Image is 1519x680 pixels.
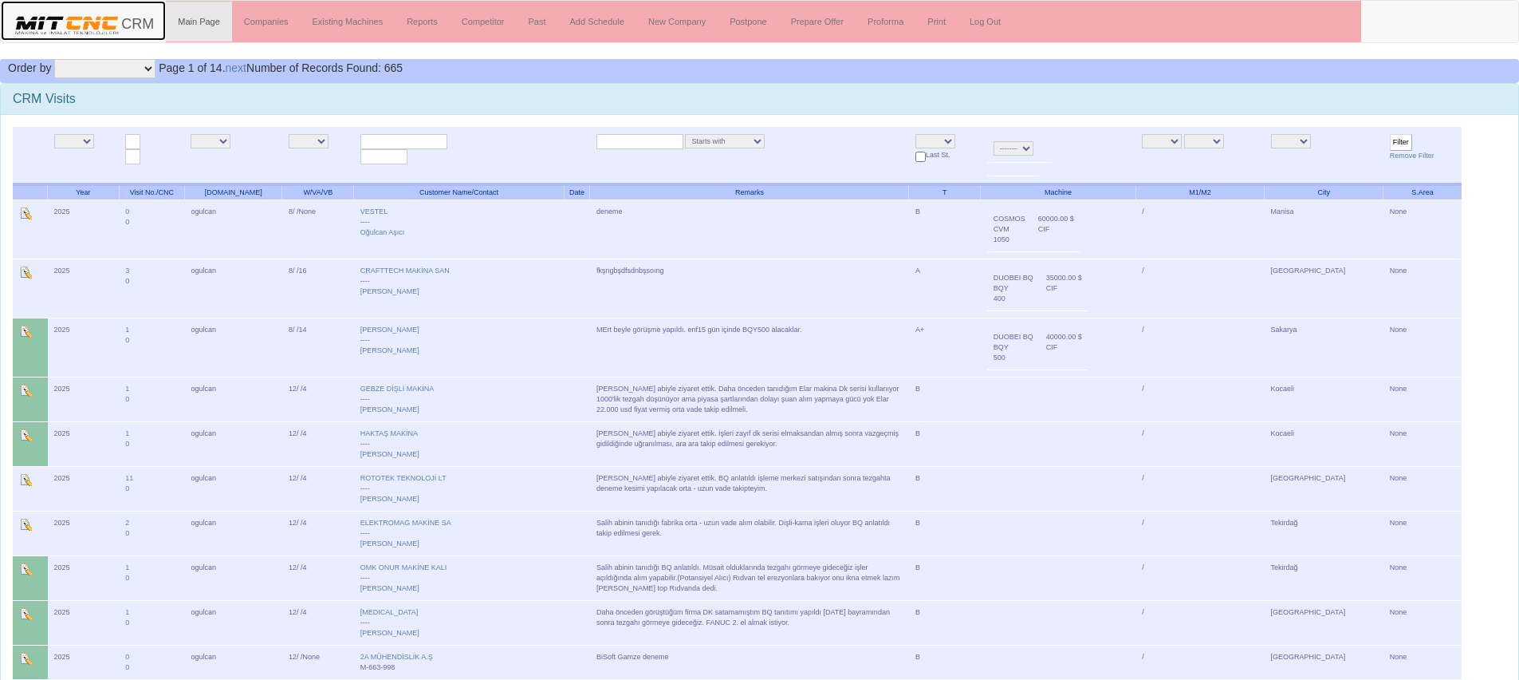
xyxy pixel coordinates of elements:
a: Remove Filter [1390,152,1434,160]
td: 2025 [48,511,120,555]
a: 1 [125,429,129,437]
a: 0 [125,529,129,537]
a: [PERSON_NAME] [360,540,419,548]
td: [PERSON_NAME] abiyle ziyaret ettik. İşleri zayıf dk serisi elmaksandan almış sonra vazgeçmiş gidi... [590,421,909,466]
th: S.Area [1383,184,1462,200]
td: None [1383,645,1462,679]
td: B [909,200,981,259]
h3: CRM Visits [13,92,1506,106]
img: Edit [19,266,32,279]
a: 0 [125,663,129,671]
td: None [1383,259,1462,318]
td: [GEOGRAPHIC_DATA] [1265,600,1383,645]
td: None [1383,466,1462,511]
td: 2025 [48,318,120,377]
a: OMK ONUR MAKİNE KALI [360,563,447,571]
span: Number of Records Found: 665 [159,61,403,74]
td: [GEOGRAPHIC_DATA] [1265,466,1383,511]
td: ogulcan [184,511,281,555]
td: None [1383,318,1462,377]
td: None [1383,421,1462,466]
th: Customer Name/Contact [354,184,565,200]
a: CRAFTTECH MAKİNA SAN [360,267,450,275]
td: ogulcan [184,421,281,466]
img: Edit [19,429,32,441]
a: 2 [125,519,129,527]
td: Kocaeli [1265,421,1383,466]
td: ---- [354,600,565,645]
a: Oğulcan Aşıcı [360,228,405,236]
a: [PERSON_NAME] [360,346,419,354]
td: / [1135,466,1264,511]
th: M1/M2 [1135,184,1264,200]
td: B [909,645,981,679]
td: 12/ /4 [282,555,354,600]
td: None [1383,200,1462,259]
td: 60000.00 $ CIF [1032,207,1080,251]
td: 2025 [48,421,120,466]
a: HAKTAŞ MAKİNA [360,429,418,437]
span: Page 1 of 14. [159,61,225,74]
td: / [1135,200,1264,259]
img: Edit [19,325,32,338]
td: 12/ /None [282,645,354,679]
th: Remarks [590,184,909,200]
img: Edit [19,607,32,620]
a: ELEKTROMAG MAKİNE SA [360,519,451,527]
td: BiSoft Gamze deneme [590,645,909,679]
a: [PERSON_NAME] [360,495,419,503]
td: / [1135,600,1264,645]
td: 12/ /4 [282,600,354,645]
td: / [1135,318,1264,377]
td: A+ [909,318,981,377]
td: 2025 [48,377,120,421]
td: ---- [354,200,565,259]
a: 0 [125,277,129,285]
a: CRM [1,1,166,41]
a: New Company [636,2,718,42]
td: ---- [354,259,565,318]
a: 1 [125,563,129,571]
img: Edit [19,384,32,397]
td: Last St. [909,127,981,184]
td: None [1383,377,1462,421]
a: [MEDICAL_DATA] [360,608,419,616]
a: 0 [125,484,129,492]
td: B [909,377,981,421]
td: B [909,555,981,600]
img: Edit [19,563,32,575]
a: [PERSON_NAME] [360,326,419,334]
a: Log Out [958,2,1013,42]
td: 2025 [48,555,120,600]
a: Proforma [856,2,915,42]
a: Competitor [450,2,517,42]
td: ---- [354,511,565,555]
input: Filter [1390,134,1412,151]
a: 1 [125,326,129,334]
td: Daha önceden görüştüğüm firma DK satamamıştım BQ tanıtımı yapıldı [DATE] bayramından sonra tezgah... [590,600,909,645]
td: 35000.00 $ CIF [1040,266,1088,310]
td: MErt beyle görüşme yapıldı. enf15 gün içinde BQY500 alacaklar. [590,318,909,377]
a: 0 [125,218,129,226]
a: Print [915,2,958,42]
td: 40000.00 $ CIF [1040,325,1088,370]
td: Tekirdağ [1265,555,1383,600]
a: Prepare Offer [779,2,856,42]
td: DUOBEI BQ BQY 500 [987,325,1040,370]
td: Sakarya [1265,318,1383,377]
td: None [1383,555,1462,600]
td: ogulcan [184,466,281,511]
img: Edit [19,652,32,665]
td: 12/ /4 [282,466,354,511]
a: Main Page [166,2,232,42]
td: 8/ /None [282,200,354,259]
td: ---- [354,555,565,600]
th: W/VA/VB [282,184,354,200]
td: / [1135,511,1264,555]
a: next [226,61,246,74]
td: COSMOS CVM 1050 [987,207,1032,251]
td: Manisa [1265,200,1383,259]
td: None [1383,511,1462,555]
td: ogulcan [184,600,281,645]
td: Salih abinin tanıdığı fabrika orta - uzun vade alım olabilir. Dişli-kama işleri oluyor BQ anlatıl... [590,511,909,555]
